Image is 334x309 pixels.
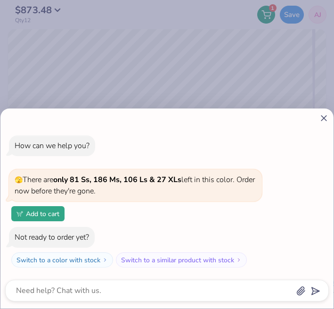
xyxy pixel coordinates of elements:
button: Switch to a color with stock [11,252,113,267]
button: Add to cart [11,206,65,221]
span: 🫣 [15,175,23,184]
div: How can we help you? [15,141,90,151]
img: Switch to a color with stock [102,257,108,263]
img: Switch to a similar product with stock [236,257,242,263]
strong: only 81 Ss, 186 Ms, 106 Ls & 27 XLs [53,175,181,185]
span: There are left in this color. Order now before they're gone. [15,175,255,196]
div: Not ready to order yet? [15,232,89,242]
img: Add to cart [16,211,23,217]
button: Switch to a similar product with stock [116,252,247,267]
